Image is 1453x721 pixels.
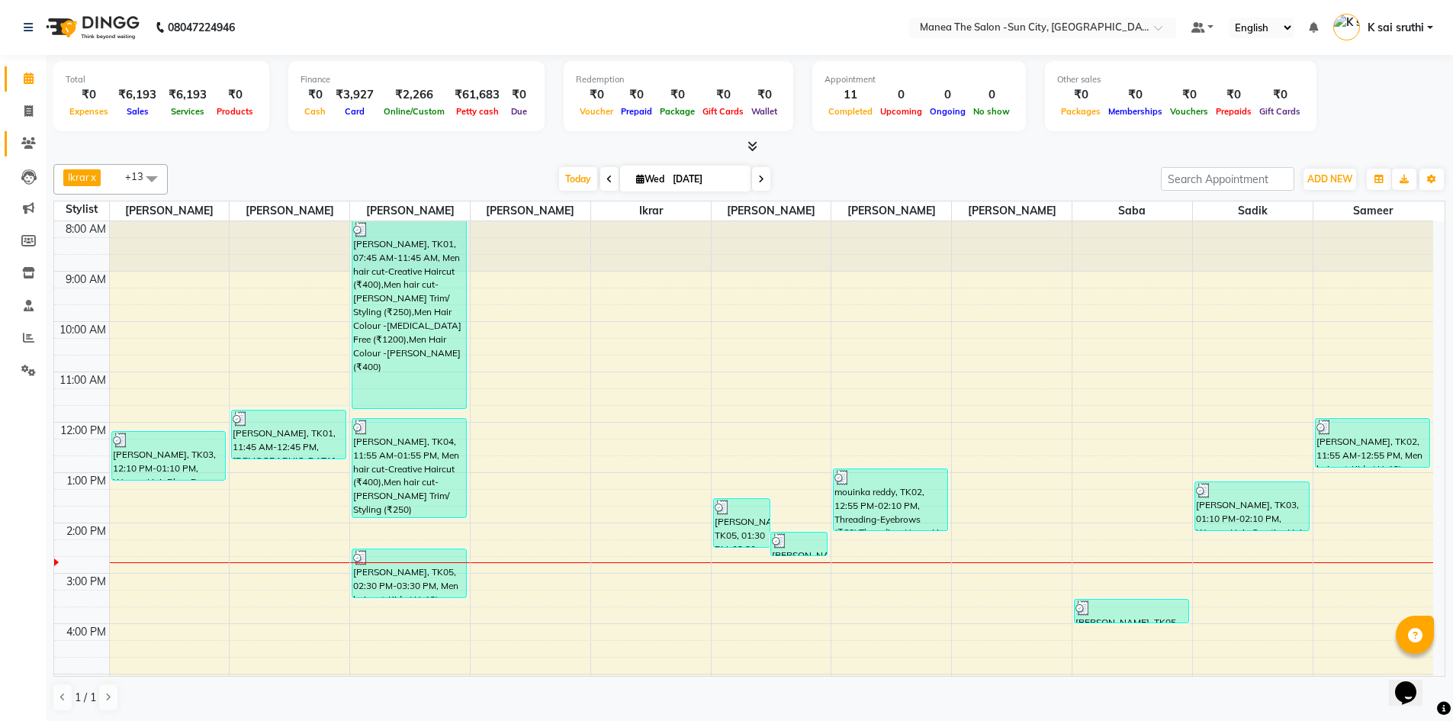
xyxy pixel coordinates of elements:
[75,690,96,706] span: 1 / 1
[54,201,109,217] div: Stylist
[301,86,329,104] div: ₹0
[969,106,1014,117] span: No show
[1195,482,1309,530] div: [PERSON_NAME], TK03, 01:10 PM-02:10 PM, Women Hair-Creative Hair cut (₹1000)
[825,73,1014,86] div: Appointment
[112,432,226,480] div: [PERSON_NAME], TK03, 12:10 PM-01:10 PM, Women Hair Blow Dry (₹700)
[1166,106,1212,117] span: Vouchers
[576,73,781,86] div: Redemption
[112,86,162,104] div: ₹6,193
[834,469,947,530] div: mouinka reddy, TK02, 12:55 PM-02:10 PM, Threading-Eyebrows (₹60),Threading-Upper Lip (₹50),thread...
[110,201,230,220] span: [PERSON_NAME]
[63,624,109,640] div: 4:00 PM
[213,106,257,117] span: Products
[167,106,208,117] span: Services
[1389,660,1438,706] iframe: chat widget
[1212,106,1255,117] span: Prepaids
[329,86,380,104] div: ₹3,927
[714,499,770,547] div: [PERSON_NAME], TK05, 01:30 PM-02:30 PM, Threading-Eyebrows (₹60),Threading-Upper Lip (₹50)
[747,86,781,104] div: ₹0
[168,6,235,49] b: 08047224946
[1316,419,1429,467] div: [PERSON_NAME], TK02, 11:55 AM-12:55 PM, Men hair cut-Kids ( U-12) (₹250)
[213,86,257,104] div: ₹0
[352,221,466,408] div: [PERSON_NAME], TK01, 07:45 AM-11:45 AM, Men hair cut-Creative Haircut (₹400),Men hair cut-[PERSON...
[668,168,744,191] input: 2025-09-03
[699,106,747,117] span: Gift Cards
[656,86,699,104] div: ₹0
[1075,600,1188,623] div: [PERSON_NAME], TK05, 03:30 PM-04:00 PM, Gel Polish (₹1000)
[341,106,368,117] span: Card
[1313,201,1433,220] span: Sameer
[352,419,466,517] div: [PERSON_NAME], TK04, 11:55 AM-01:55 PM, Men hair cut-Creative Haircut (₹400),Men hair cut-[PERSON...
[507,106,531,117] span: Due
[926,86,969,104] div: 0
[1104,86,1166,104] div: ₹0
[1333,14,1360,40] img: K sai sruthi
[352,549,466,597] div: [PERSON_NAME], TK05, 02:30 PM-03:30 PM, Men hair cut-Kids ( U-12) (₹250)
[63,574,109,590] div: 3:00 PM
[301,106,329,117] span: Cash
[576,86,617,104] div: ₹0
[712,201,831,220] span: [PERSON_NAME]
[63,272,109,288] div: 9:00 AM
[1166,86,1212,104] div: ₹0
[66,73,257,86] div: Total
[301,73,532,86] div: Finance
[125,170,155,182] span: +13
[1212,86,1255,104] div: ₹0
[617,106,656,117] span: Prepaid
[771,533,827,555] div: [PERSON_NAME], TK03, 02:10 PM-02:40 PM, Threading-Upper Lip (₹50)
[969,86,1014,104] div: 0
[926,106,969,117] span: Ongoing
[747,106,781,117] span: Wallet
[1104,106,1166,117] span: Memberships
[831,201,951,220] span: [PERSON_NAME]
[232,410,346,459] div: [PERSON_NAME], TK01, 11:45 AM-12:45 PM, [DEMOGRAPHIC_DATA] Massage -Foot Massage [DEMOGRAPHIC_DAT...
[68,171,89,183] span: Ikrar
[63,523,109,539] div: 2:00 PM
[1057,106,1104,117] span: Packages
[89,171,96,183] a: x
[63,473,109,489] div: 1:00 PM
[66,86,112,104] div: ₹0
[576,106,617,117] span: Voucher
[230,201,349,220] span: [PERSON_NAME]
[1057,86,1104,104] div: ₹0
[380,106,448,117] span: Online/Custom
[1304,169,1356,190] button: ADD NEW
[617,86,656,104] div: ₹0
[1161,167,1294,191] input: Search Appointment
[825,106,876,117] span: Completed
[825,86,876,104] div: 11
[632,173,668,185] span: Wed
[656,106,699,117] span: Package
[1307,173,1352,185] span: ADD NEW
[452,106,503,117] span: Petty cash
[1057,73,1304,86] div: Other sales
[506,86,532,104] div: ₹0
[559,167,597,191] span: Today
[1255,86,1304,104] div: ₹0
[1193,201,1313,220] span: sadik
[876,86,926,104] div: 0
[162,86,213,104] div: ₹6,193
[591,201,711,220] span: Ikrar
[699,86,747,104] div: ₹0
[1072,201,1192,220] span: Saba
[1255,106,1304,117] span: Gift Cards
[350,201,470,220] span: [PERSON_NAME]
[471,201,590,220] span: [PERSON_NAME]
[57,423,109,439] div: 12:00 PM
[1368,20,1424,36] span: K sai sruthi
[56,372,109,388] div: 11:00 AM
[952,201,1072,220] span: [PERSON_NAME]
[63,221,109,237] div: 8:00 AM
[63,674,109,690] div: 5:00 PM
[876,106,926,117] span: Upcoming
[123,106,153,117] span: Sales
[39,6,143,49] img: logo
[380,86,448,104] div: ₹2,266
[56,322,109,338] div: 10:00 AM
[66,106,112,117] span: Expenses
[448,86,506,104] div: ₹61,683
